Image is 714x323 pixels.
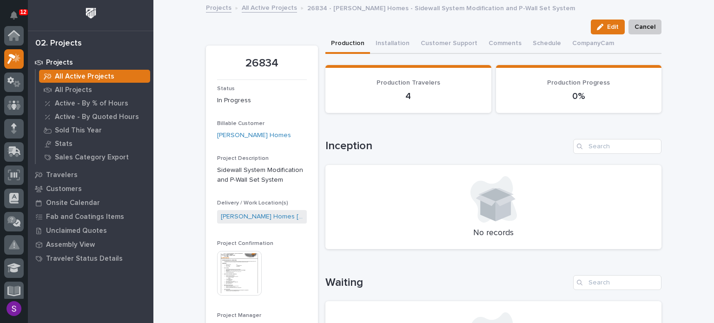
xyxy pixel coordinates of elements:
p: Travelers [46,171,78,179]
a: [PERSON_NAME] Homes [PERSON_NAME] Facility [221,212,303,222]
p: Unclaimed Quotes [46,227,107,235]
p: Stats [55,140,73,148]
p: In Progress [217,96,307,105]
span: Edit [607,23,619,31]
div: Notifications12 [12,11,24,26]
span: Status [217,86,235,92]
p: All Active Projects [55,73,114,81]
button: Comments [483,34,527,54]
a: Unclaimed Quotes [28,224,153,237]
p: 12 [20,9,26,15]
p: Active - By % of Hours [55,99,128,108]
span: Production Progress [547,79,610,86]
a: Projects [28,55,153,69]
a: Assembly View [28,237,153,251]
a: Traveler Status Details [28,251,153,265]
p: 0% [507,91,651,102]
span: Production Travelers [377,79,440,86]
p: Customers [46,185,82,193]
span: Delivery / Work Location(s) [217,200,288,206]
button: Production [325,34,370,54]
a: Fab and Coatings Items [28,210,153,224]
p: No records [337,228,650,238]
a: All Active Projects [36,70,153,83]
button: Customer Support [415,34,483,54]
button: Edit [591,20,625,34]
a: Onsite Calendar [28,196,153,210]
a: [PERSON_NAME] Homes [217,131,291,140]
a: Projects [206,2,231,13]
h1: Inception [325,139,569,153]
input: Search [573,139,661,154]
button: Installation [370,34,415,54]
a: Active - By Quoted Hours [36,110,153,123]
a: Active - By % of Hours [36,97,153,110]
span: Project Confirmation [217,241,273,246]
span: Project Manager [217,313,261,318]
span: Billable Customer [217,121,264,126]
p: Active - By Quoted Hours [55,113,139,121]
p: Sold This Year [55,126,102,135]
p: Traveler Status Details [46,255,123,263]
a: Customers [28,182,153,196]
a: Stats [36,137,153,150]
p: Projects [46,59,73,67]
a: Sales Category Export [36,151,153,164]
span: Cancel [635,21,655,33]
button: Notifications [4,6,24,25]
p: Assembly View [46,241,95,249]
p: 4 [337,91,480,102]
button: Schedule [527,34,567,54]
a: All Active Projects [242,2,297,13]
p: Onsite Calendar [46,199,100,207]
p: Sidewall System Modification and P-Wall Set System [217,165,307,185]
h1: Waiting [325,276,569,290]
a: Sold This Year [36,124,153,137]
p: Fab and Coatings Items [46,213,124,221]
input: Search [573,275,661,290]
p: All Projects [55,86,92,94]
div: 02. Projects [35,39,82,49]
button: Cancel [628,20,661,34]
p: Sales Category Export [55,153,129,162]
button: users-avatar [4,299,24,318]
p: 26834 - [PERSON_NAME] Homes - Sidewall System Modification and P-Wall Set System [307,2,575,13]
a: All Projects [36,83,153,96]
span: Project Description [217,156,269,161]
a: Travelers [28,168,153,182]
button: CompanyCam [567,34,620,54]
p: 26834 [217,57,307,70]
img: Workspace Logo [82,5,99,22]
